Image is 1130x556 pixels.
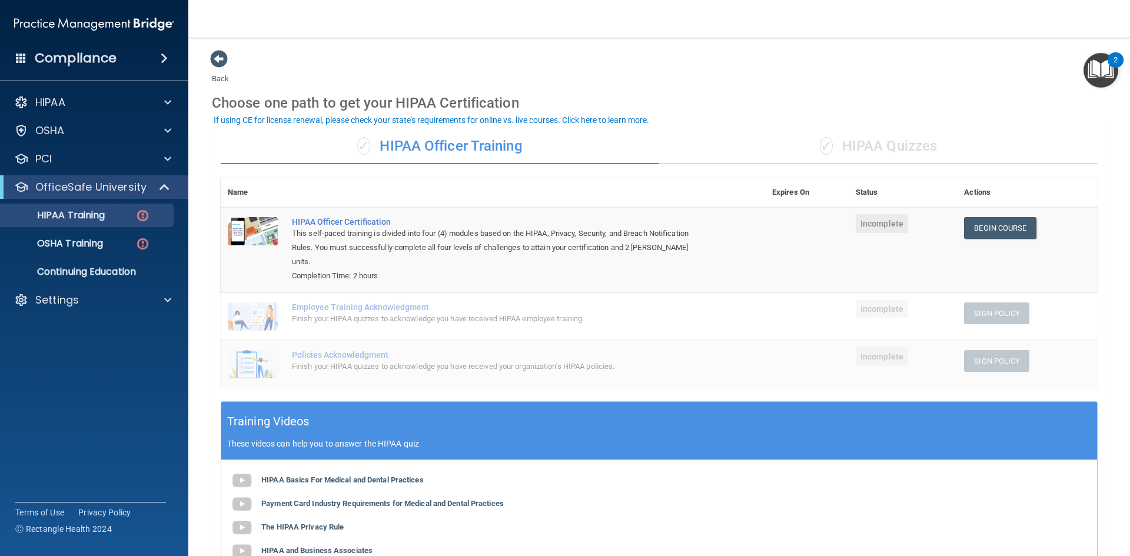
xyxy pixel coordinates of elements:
button: Sign Policy [964,302,1029,324]
th: Name [221,178,285,207]
span: Incomplete [856,214,908,233]
img: danger-circle.6113f641.png [135,237,150,251]
div: Employee Training Acknowledgment [292,302,706,312]
a: Begin Course [964,217,1036,239]
b: The HIPAA Privacy Rule [261,522,344,531]
a: OSHA [14,124,171,138]
img: gray_youtube_icon.38fcd6cc.png [230,516,254,540]
b: HIPAA Basics For Medical and Dental Practices [261,475,424,484]
p: OSHA Training [8,238,103,249]
div: 2 [1114,60,1118,75]
h4: Compliance [35,50,117,66]
div: Finish your HIPAA quizzes to acknowledge you have received your organization’s HIPAA policies. [292,359,706,374]
a: Settings [14,293,171,307]
p: HIPAA Training [8,209,105,221]
b: HIPAA and Business Associates [261,546,373,555]
div: Policies Acknowledgment [292,350,706,359]
button: If using CE for license renewal, please check your state's requirements for online vs. live cours... [212,114,651,126]
button: Sign Policy [964,350,1029,372]
h5: Training Videos [227,411,310,432]
div: Completion Time: 2 hours [292,269,706,283]
span: ✓ [357,137,370,155]
img: gray_youtube_icon.38fcd6cc.png [230,469,254,492]
p: OfficeSafe University [35,180,147,194]
p: Continuing Education [8,266,168,278]
div: HIPAA Officer Training [221,129,659,164]
p: OSHA [35,124,65,138]
th: Actions [957,178,1098,207]
a: PCI [14,152,171,166]
a: OfficeSafe University [14,180,171,194]
th: Status [849,178,957,207]
img: gray_youtube_icon.38fcd6cc.png [230,492,254,516]
p: HIPAA [35,95,65,109]
span: Ⓒ Rectangle Health 2024 [15,523,112,535]
span: Incomplete [856,299,908,318]
a: HIPAA Officer Certification [292,217,706,227]
button: Open Resource Center, 2 new notifications [1084,53,1118,88]
img: PMB logo [14,12,174,36]
a: HIPAA [14,95,171,109]
span: Incomplete [856,347,908,366]
b: Payment Card Industry Requirements for Medical and Dental Practices [261,499,504,508]
a: Privacy Policy [78,507,131,518]
a: Terms of Use [15,507,64,518]
span: ✓ [820,137,833,155]
th: Expires On [765,178,849,207]
a: Back [212,60,229,83]
p: These videos can help you to answer the HIPAA quiz [227,439,1091,448]
div: Choose one path to get your HIPAA Certification [212,86,1106,120]
div: HIPAA Quizzes [659,129,1098,164]
div: If using CE for license renewal, please check your state's requirements for online vs. live cours... [214,116,649,124]
div: Finish your HIPAA quizzes to acknowledge you have received HIPAA employee training. [292,312,706,326]
p: Settings [35,293,79,307]
p: PCI [35,152,52,166]
img: danger-circle.6113f641.png [135,208,150,223]
div: This self-paced training is divided into four (4) modules based on the HIPAA, Privacy, Security, ... [292,227,706,269]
